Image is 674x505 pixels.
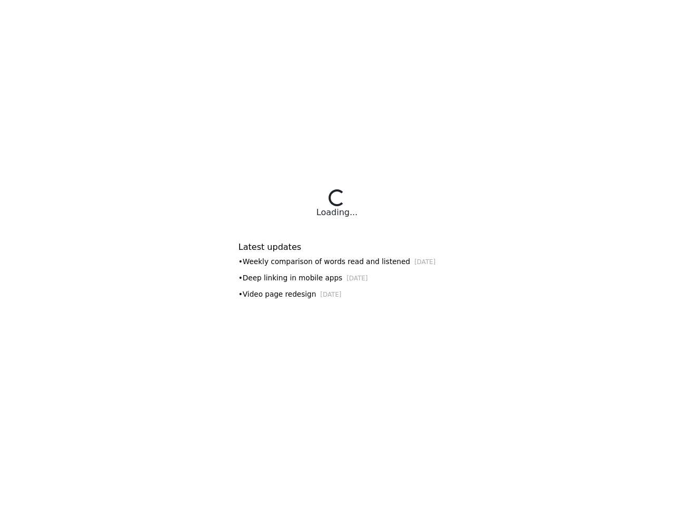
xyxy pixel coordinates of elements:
[239,256,435,267] div: • Weekly comparison of words read and listened
[239,289,435,300] div: • Video page redesign
[346,275,368,282] small: [DATE]
[239,272,435,284] div: • Deep linking in mobile apps
[320,291,341,298] small: [DATE]
[239,242,435,252] h6: Latest updates
[414,258,435,266] small: [DATE]
[316,206,358,219] div: Loading...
